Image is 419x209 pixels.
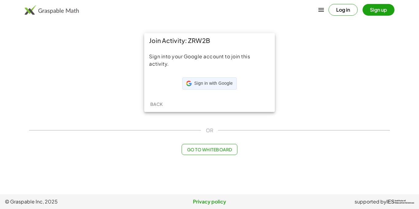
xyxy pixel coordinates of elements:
span: OR [206,127,213,134]
div: Sign in with Google [182,77,236,90]
button: Log in [329,4,358,16]
span: © Graspable Inc, 2025 [5,198,141,205]
button: Back [147,99,166,110]
button: Go to Whiteboard [182,144,237,155]
span: Back [150,101,163,107]
a: IESInstitute ofEducation Sciences [386,198,414,205]
span: Sign in with Google [194,80,233,87]
span: Go to Whiteboard [187,147,232,152]
span: Institute of Education Sciences [395,200,414,204]
a: Privacy policy [141,198,278,205]
div: Join Activity: ZRW2B [144,33,275,48]
span: supported by [355,198,386,205]
button: Sign up [363,4,394,16]
div: Sign into your Google account to join this activity. [149,53,270,68]
span: IES [386,199,394,205]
